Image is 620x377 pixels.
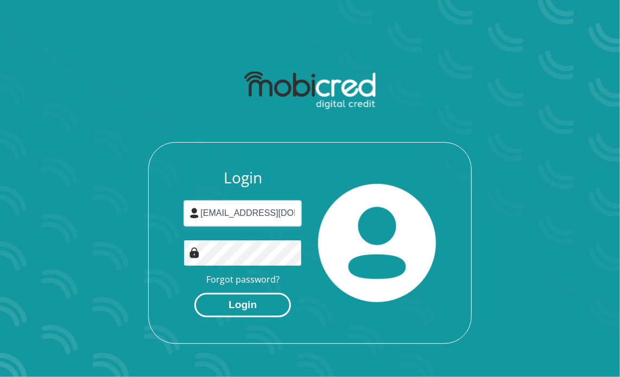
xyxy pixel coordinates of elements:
a: Forgot password? [206,273,280,285]
input: Username [184,200,301,227]
img: user-icon image [189,208,200,219]
h3: Login [184,169,301,187]
img: mobicred logo [244,72,375,110]
button: Login [194,293,291,317]
img: Image [189,247,200,258]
